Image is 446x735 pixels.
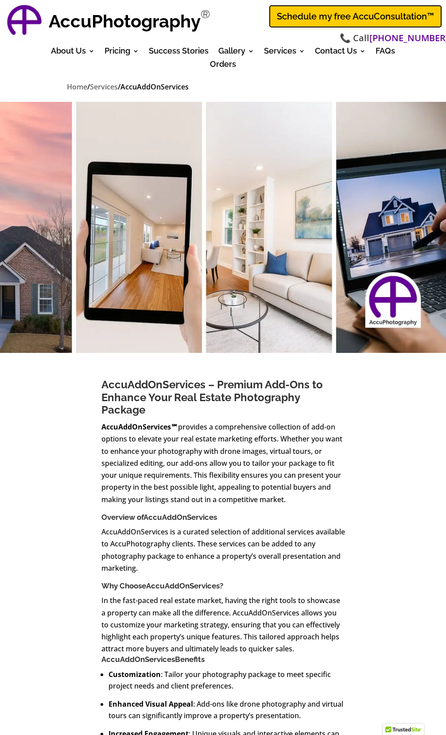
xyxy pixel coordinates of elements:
nav: breadcrumbs [67,81,380,93]
a: Contact Us [315,48,366,58]
a: Gallery [218,48,254,58]
span: AccuAddOnServices [120,82,189,92]
a: About Us [51,48,95,58]
img: AccuPhotography [4,2,44,42]
h3: Overview of [101,513,345,526]
a: FAQs [376,48,395,58]
a: Home [67,82,87,93]
h3: Benefits [101,655,345,668]
a: Schedule my free AccuConsultation™ [269,5,442,27]
sup: Registered Trademark [201,8,210,21]
span: / [118,82,120,92]
span: AccuAddOnServices – Premium Add-Ons to Enhance Your Real Estate Photography Package [101,378,323,417]
strong: Customization [109,669,161,679]
strong: AccuPhotography [49,11,201,31]
li: : Add-ons like drone photography and virtual tours can significantly improve a property’s present... [109,698,345,721]
a: Pricing [105,48,139,58]
p: provides a comprehensive collection of add-on options to elevate your real estate marketing effor... [101,421,345,512]
a: Success Stories [149,48,209,58]
a: AccuPhotography Logo - Professional Real Estate Photography and Media Services in Dallas, Texas [4,2,44,42]
h3: Why Choose ? [101,581,345,595]
strong: AccuAddOnServices [101,655,175,664]
a: Services [90,82,118,93]
strong: AccuAddOnServices℠ [101,422,178,432]
p: In the fast-paced real estate market, having the right tools to showcase a property can make all ... [101,595,345,655]
strong: AccuAddOnServices [146,581,220,590]
a: Orders [210,61,236,71]
a: Services [264,48,305,58]
li: : Tailor your photography package to meet specific project needs and client preferences. [109,669,345,692]
p: AccuAddOnServices is a curated selection of additional services available to AccuPhotography clie... [101,526,345,581]
strong: AccuAddOnServices [143,513,217,522]
span: / [87,82,90,92]
strong: Enhanced Visual Appeal [109,699,193,709]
